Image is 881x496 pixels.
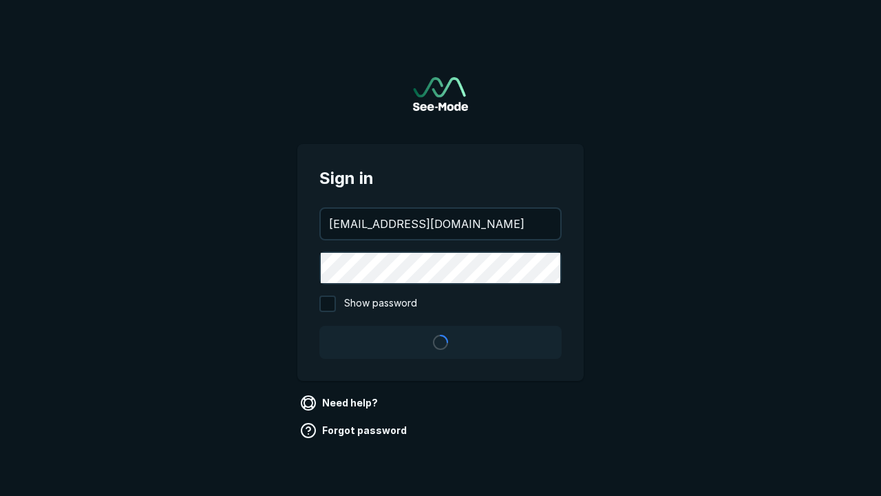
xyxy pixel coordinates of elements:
input: your@email.com [321,209,560,239]
a: Go to sign in [413,77,468,111]
span: Sign in [319,166,562,191]
a: Forgot password [297,420,412,442]
a: Need help? [297,392,383,414]
span: Show password [344,296,417,312]
img: See-Mode Logo [413,77,468,111]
